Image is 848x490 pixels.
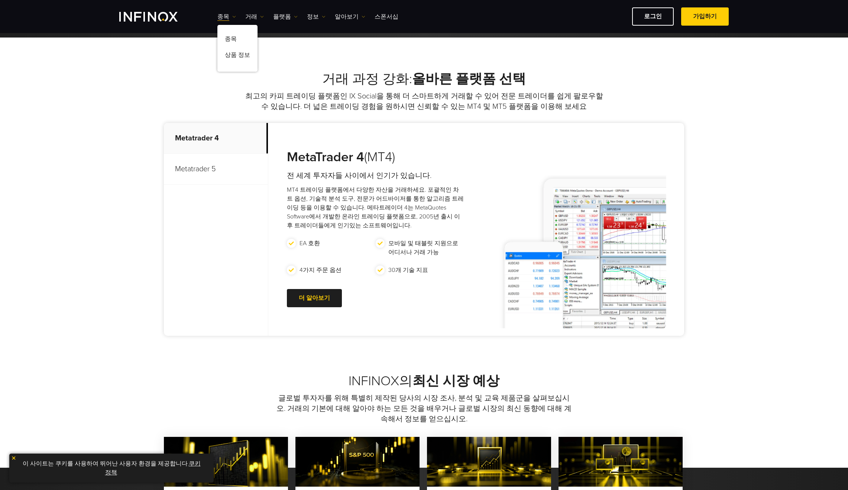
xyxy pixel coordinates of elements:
[287,289,342,307] a: 더 알아보기
[274,393,574,424] p: 글로벌 투자자를 위해 특별히 제작된 당사의 시장 조사, 분석 및 교육 제품군을 살펴보십시오. 거래의 기본에 대해 알아야 하는 모든 것을 배우거나 글로벌 시장의 최신 동향에 대...
[245,12,264,21] a: 거래
[388,266,428,275] p: 30개 기술 지표
[13,457,210,479] p: 이 사이트는 쿠키를 사용하여 뛰어난 사용자 환경을 제공합니다. .
[300,239,320,248] p: EA 호환
[412,373,499,389] strong: 최신 시장 예상
[164,373,684,389] h2: INFINOX의
[164,123,268,154] p: Metatrader 4
[217,32,258,48] a: 종목
[164,154,268,185] p: Metatrader 5
[287,149,364,165] strong: MetaTrader 4
[119,12,195,22] a: INFINOX Logo
[217,12,236,21] a: 종목
[375,12,398,21] a: 스폰서십
[388,239,461,257] p: 모바일 및 태블릿 지원으로 어디서나 거래 가능
[11,455,16,461] img: yellow close icon
[287,185,464,230] p: MT4 트레이딩 플랫폼에서 다양한 자산을 거래하세요. 포괄적인 차트 옵션, 기술적 분석 도구, 전문가 어드바이저를 통한 알고리즘 트레이딩 등을 이용할 수 있습니다. 메타트레이...
[307,12,326,21] a: 정보
[632,7,674,26] a: 로그인
[273,12,298,21] a: 플랫폼
[300,266,342,275] p: 4가지 주문 옵션
[287,171,464,181] h4: 전 세계 투자자들 사이에서 인기가 있습니다.
[244,91,604,112] p: 최고의 카피 트레이딩 플랫폼인 IX Social을 통해 더 스마트하게 거래할 수 있어 전문 트레이더를 쉽게 팔로우할 수 있습니다. 더 넓은 트레이딩 경험을 원하시면 신뢰할 수...
[681,7,729,26] a: 가입하기
[412,71,526,87] strong: 올바른 플랫폼 선택
[287,149,464,165] h3: (MT4)
[217,48,258,64] a: 상품 정보
[335,12,365,21] a: 알아보기
[164,71,684,87] h2: 거래 과정 강화:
